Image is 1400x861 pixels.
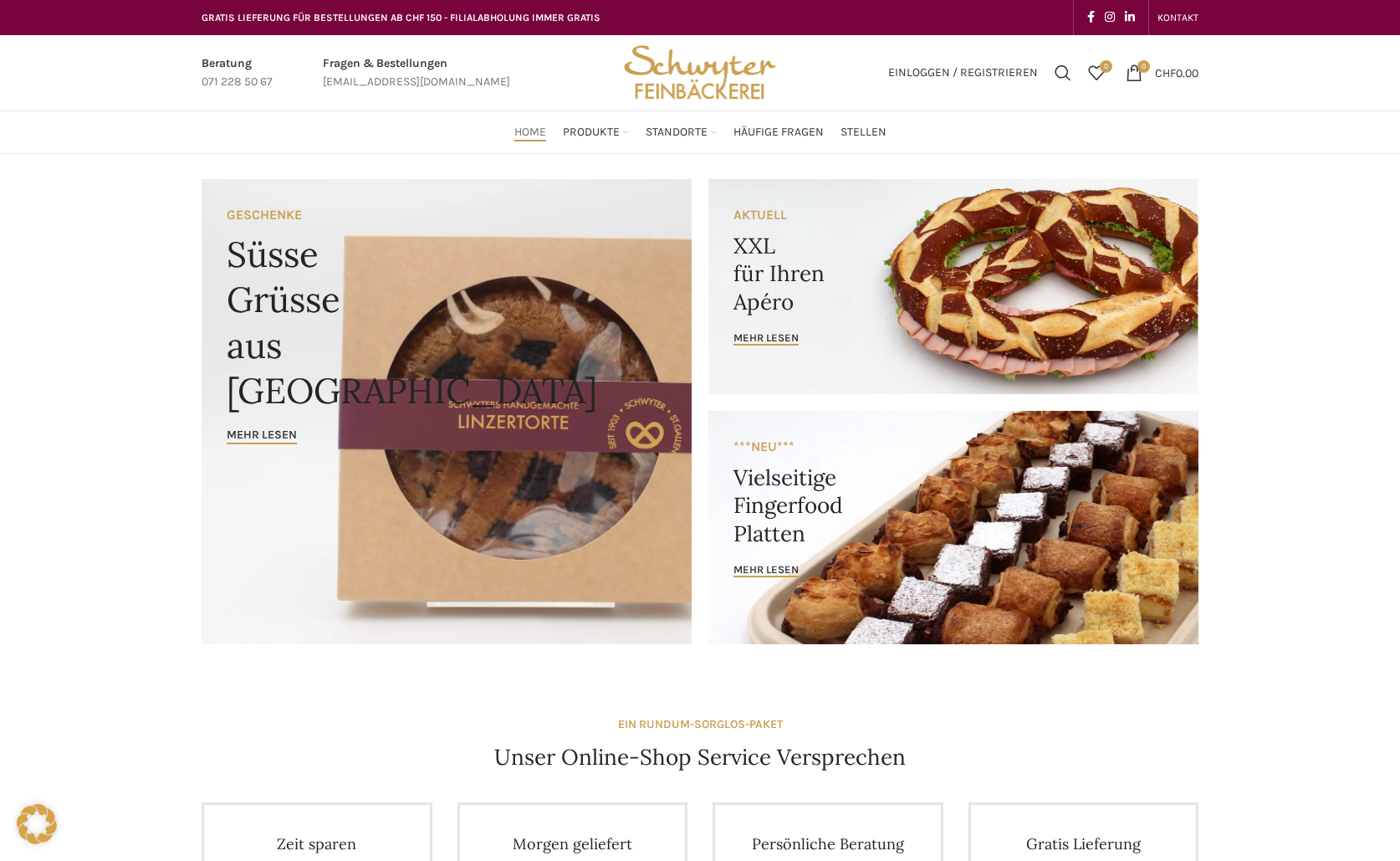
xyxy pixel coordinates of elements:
[841,115,886,149] a: Stellen
[1149,1,1207,34] div: Secondary navigation
[229,834,405,853] h4: Zeit sparen
[1080,56,1113,90] a: 0
[618,64,782,79] a: Site logo
[1155,65,1176,79] span: CHF
[514,115,546,149] a: Home
[646,115,717,149] a: Standorte
[1120,6,1140,29] a: Linkedin social link
[1080,56,1113,90] div: Meine Wunschliste
[485,834,661,853] h4: Morgen geliefert
[841,125,886,141] span: Stellen
[202,54,273,92] a: Infobox link
[1137,60,1150,73] span: 0
[514,125,546,141] span: Home
[1117,56,1207,90] a: 0 CHF0.00
[618,717,783,731] strong: EIN RUNDUM-SORGLOS-PAKET
[323,54,510,92] a: Infobox link
[1155,65,1198,79] bdi: 0.00
[996,834,1172,853] h4: Gratis Lieferung
[494,742,906,772] h4: Unser Online-Shop Service Versprechen
[202,179,692,644] a: Banner link
[193,115,1207,149] div: Main navigation
[733,125,824,141] span: Häufige Fragen
[708,179,1198,394] a: Banner link
[646,125,708,141] span: Standorte
[563,115,629,149] a: Produkte
[1157,12,1198,23] span: KONTAKT
[888,67,1038,79] span: Einloggen / Registrieren
[1046,56,1080,90] a: Suchen
[618,35,782,110] img: Bäckerei Schwyter
[733,115,824,149] a: Häufige Fragen
[1082,6,1100,29] a: Facebook social link
[1100,6,1120,29] a: Instagram social link
[563,125,620,141] span: Produkte
[202,12,600,23] span: GRATIS LIEFERUNG FÜR BESTELLUNGEN AB CHF 150 - FILIALABHOLUNG IMMER GRATIS
[1100,60,1112,73] span: 0
[740,834,916,853] h4: Persönliche Beratung
[708,411,1198,644] a: Banner link
[1157,1,1198,34] a: KONTAKT
[880,56,1046,90] a: Einloggen / Registrieren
